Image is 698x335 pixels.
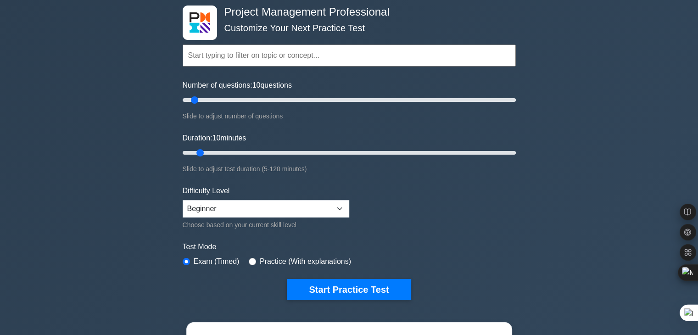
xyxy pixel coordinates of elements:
[212,134,220,142] span: 10
[183,80,292,91] label: Number of questions: questions
[252,81,261,89] span: 10
[183,133,246,144] label: Duration: minutes
[183,219,349,230] div: Choose based on your current skill level
[287,279,411,300] button: Start Practice Test
[183,111,516,122] div: Slide to adjust number of questions
[183,241,516,252] label: Test Mode
[194,256,240,267] label: Exam (Timed)
[221,6,471,19] h4: Project Management Professional
[183,185,230,196] label: Difficulty Level
[183,45,516,67] input: Start typing to filter on topic or concept...
[260,256,351,267] label: Practice (With explanations)
[183,163,516,174] div: Slide to adjust test duration (5-120 minutes)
